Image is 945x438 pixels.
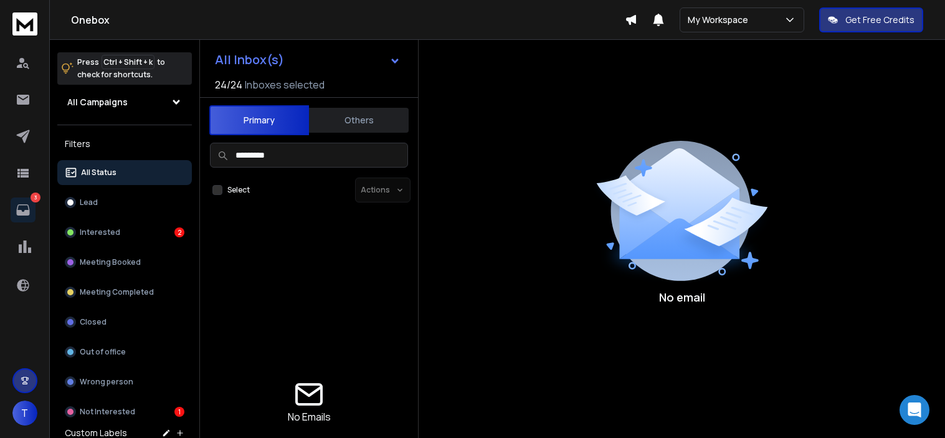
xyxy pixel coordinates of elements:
button: Wrong person [57,369,192,394]
p: Get Free Credits [845,14,914,26]
p: My Workspace [688,14,753,26]
label: Select [227,185,250,195]
h3: Inboxes selected [245,77,325,92]
img: logo [12,12,37,36]
button: All Campaigns [57,90,192,115]
button: Meeting Completed [57,280,192,305]
p: Not Interested [80,407,135,417]
span: 24 / 24 [215,77,242,92]
button: Get Free Credits [819,7,923,32]
div: Open Intercom Messenger [900,395,929,425]
h3: Filters [57,135,192,153]
p: Closed [80,317,107,327]
p: Interested [80,227,120,237]
h1: All Campaigns [67,96,128,108]
a: 3 [11,198,36,222]
p: 3 [31,193,40,202]
button: Interested2 [57,220,192,245]
p: Press to check for shortcuts. [77,56,165,81]
p: Wrong person [80,377,133,387]
button: Not Interested1 [57,399,192,424]
button: Closed [57,310,192,335]
p: Out of office [80,347,126,357]
button: T [12,401,37,426]
div: 1 [174,407,184,417]
button: Lead [57,190,192,215]
p: No email [659,288,705,306]
p: All Status [81,168,116,178]
button: All Inbox(s) [205,47,411,72]
p: Meeting Completed [80,287,154,297]
div: 2 [174,227,184,237]
span: Ctrl + Shift + k [102,55,154,69]
button: Others [309,107,409,134]
button: All Status [57,160,192,185]
h1: All Inbox(s) [215,54,284,66]
p: Meeting Booked [80,257,141,267]
p: No Emails [288,409,331,424]
h1: Onebox [71,12,625,27]
button: Meeting Booked [57,250,192,275]
button: Primary [209,105,309,135]
p: Lead [80,198,98,207]
button: Out of office [57,340,192,364]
